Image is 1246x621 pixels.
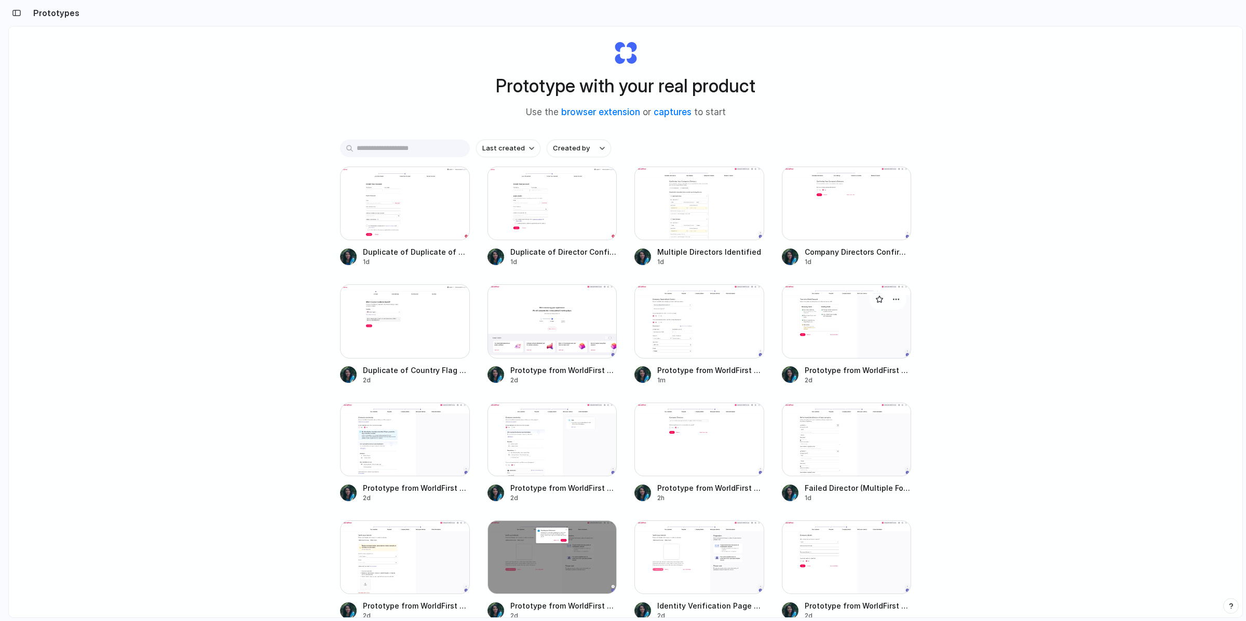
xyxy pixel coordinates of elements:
div: 2d [657,611,764,620]
a: captures [654,107,692,117]
span: Duplicate of Director Confirmation & T&C Separation [510,246,617,257]
span: Prototype from WorldFirst Registration v24 [805,365,912,376]
a: Prototype from WorldFirst Registration v23Prototype from WorldFirst Registration v232d [340,403,470,503]
div: 2h [657,493,764,503]
a: Prototype from WorldFirst Registration v22Prototype from WorldFirst Registration v222d [487,403,617,503]
a: Prototype from WorldFirst RegistrationPrototype from WorldFirst Registration2d [487,520,617,620]
span: Prototype from WorldFirst Registration v22 [510,482,617,493]
div: 1d [657,257,764,267]
a: Prototype from WorldFirst Registration v19Prototype from WorldFirst Registration v192d [340,520,470,620]
a: Identity Verification Page UpdateIdentity Verification Page Update2d [634,520,764,620]
div: 1d [363,257,470,267]
button: Last created [476,140,540,157]
div: 1d [805,493,912,503]
a: Prototype from WorldFirst Registration v24Prototype from WorldFirst Registration v242d [782,284,912,384]
span: Identity Verification Page Update [657,600,764,611]
h1: Prototype with your real product [496,72,755,100]
span: Duplicate of Duplicate of Director Confirmation & T&C Separation [363,246,470,257]
span: Prototype from WorldFirst Registration v19 [363,600,470,611]
div: 2d [363,493,470,503]
div: 1d [805,257,912,267]
h2: Prototypes [29,7,79,19]
div: 2d [510,376,617,385]
div: 2d [805,376,912,385]
span: Prototype from WorldFirst Registration v17 [805,600,912,611]
span: Multiple Directors Identified [657,246,764,257]
span: Prototype from WorldFirst Registration [510,365,617,376]
div: 1m [657,376,764,385]
a: Failed Director (Multiple Found)Failed Director (Multiple Found)1d [782,403,912,503]
div: 2d [805,611,912,620]
a: Prototype from WorldFirst RegistrationPrototype from WorldFirst Registration2d [487,284,617,384]
span: Duplicate of Country Flag Dropdown Enhancement [363,365,470,376]
a: browser extension [561,107,640,117]
a: Prototype from WorldFirst Registration v25Prototype from WorldFirst Registration v251m [634,284,764,384]
span: Failed Director (Multiple Found) [805,482,912,493]
span: Last created [482,143,525,154]
a: Prototype from WorldFirst Registration v17Prototype from WorldFirst Registration v172d [782,520,912,620]
a: Company Directors Confirmation PageCompany Directors Confirmation Page1d [782,167,912,267]
span: Prototype from WorldFirst Registration v21 [657,482,764,493]
span: Company Directors Confirmation Page [805,246,912,257]
div: 2d [510,611,617,620]
div: 2d [510,493,617,503]
span: Created by [553,143,590,154]
span: Prototype from WorldFirst Registration [510,600,617,611]
button: Created by [547,140,611,157]
span: Prototype from WorldFirst Registration v25 [657,365,764,376]
a: Duplicate of Director Confirmation & T&C SeparationDuplicate of Director Confirmation & T&C Separ... [487,167,617,267]
span: Prototype from WorldFirst Registration v23 [363,482,470,493]
a: Duplicate of Duplicate of Director Confirmation & T&C SeparationDuplicate of Duplicate of Directo... [340,167,470,267]
div: 2d [363,376,470,385]
a: Multiple Directors IdentifiedMultiple Directors Identified1d [634,167,764,267]
div: 1d [510,257,617,267]
span: Use the or to start [526,106,726,119]
div: 2d [363,611,470,620]
a: Prototype from WorldFirst Registration v21Prototype from WorldFirst Registration v212h [634,403,764,503]
a: Duplicate of Country Flag Dropdown EnhancementDuplicate of Country Flag Dropdown Enhancement2d [340,284,470,384]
